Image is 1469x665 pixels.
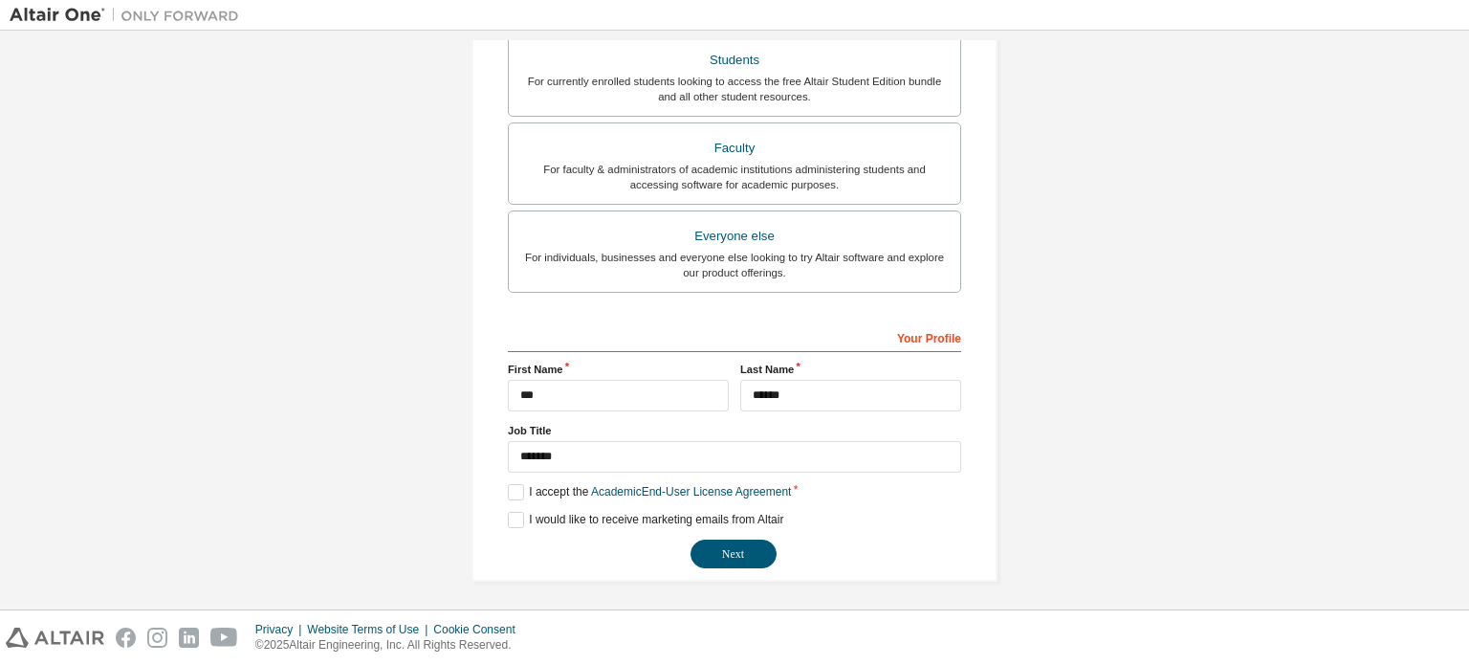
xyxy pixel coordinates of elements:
[508,423,961,438] label: Job Title
[210,628,238,648] img: youtube.svg
[508,484,791,500] label: I accept the
[6,628,104,648] img: altair_logo.svg
[691,540,777,568] button: Next
[307,622,433,637] div: Website Terms of Use
[520,74,949,104] div: For currently enrolled students looking to access the free Altair Student Edition bundle and all ...
[520,162,949,192] div: For faculty & administrators of academic institutions administering students and accessing softwa...
[508,362,729,377] label: First Name
[255,637,527,654] p: © 2025 Altair Engineering, Inc. All Rights Reserved.
[520,250,949,280] div: For individuals, businesses and everyone else looking to try Altair software and explore our prod...
[10,6,249,25] img: Altair One
[508,321,961,352] div: Your Profile
[255,622,307,637] div: Privacy
[433,622,526,637] div: Cookie Consent
[520,223,949,250] div: Everyone else
[740,362,961,377] label: Last Name
[147,628,167,648] img: instagram.svg
[508,512,783,528] label: I would like to receive marketing emails from Altair
[520,135,949,162] div: Faculty
[179,628,199,648] img: linkedin.svg
[116,628,136,648] img: facebook.svg
[520,47,949,74] div: Students
[591,485,791,499] a: Academic End-User License Agreement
